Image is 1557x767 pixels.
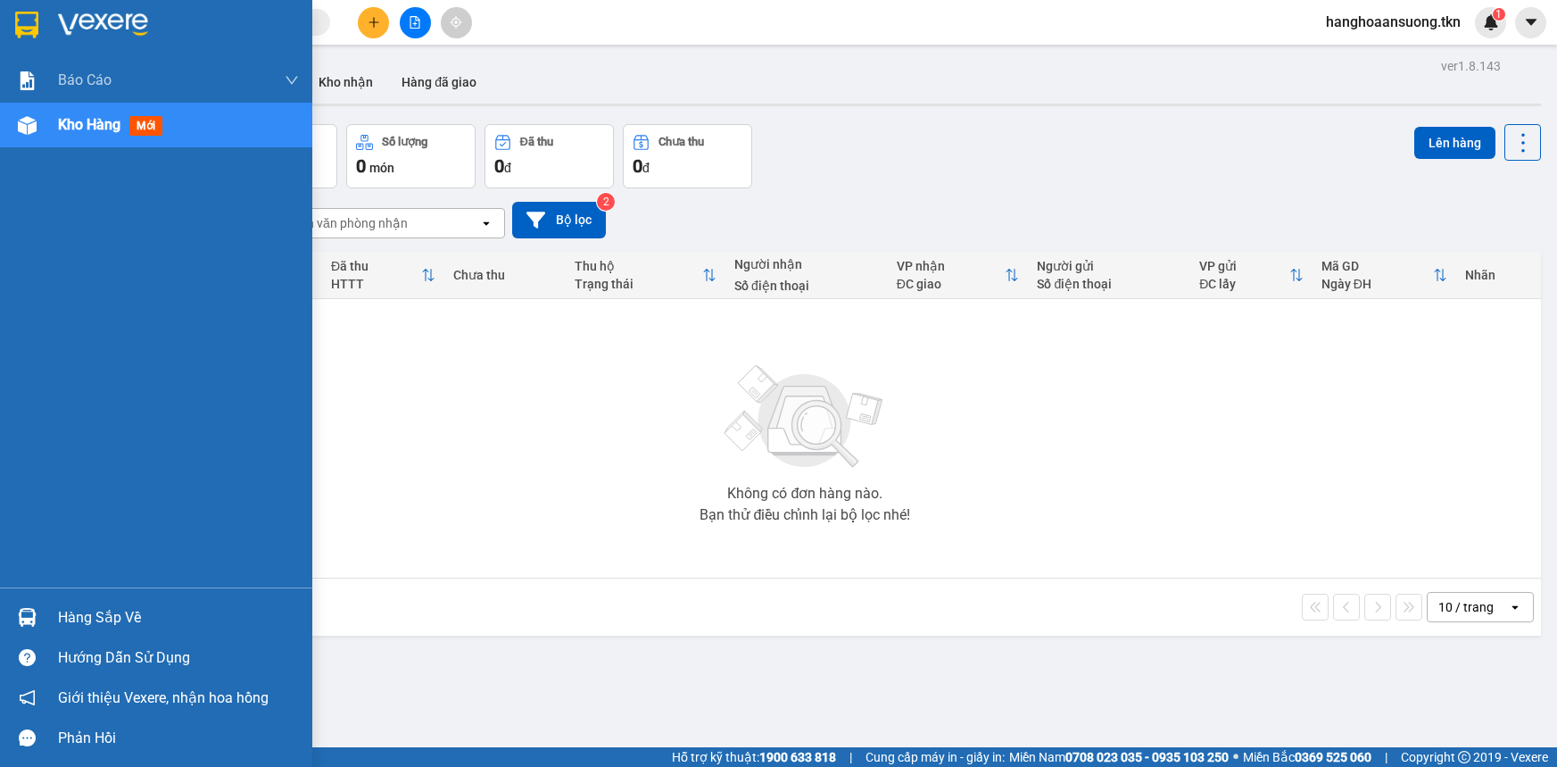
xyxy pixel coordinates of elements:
[897,259,1006,273] div: VP nhận
[19,689,36,706] span: notification
[19,649,36,666] span: question-circle
[734,257,879,271] div: Người nhận
[1493,8,1505,21] sup: 1
[369,161,394,175] span: món
[759,750,836,764] strong: 1900 633 818
[1321,259,1433,273] div: Mã GD
[1233,754,1238,761] span: ⚪️
[58,69,112,91] span: Báo cáo
[727,487,882,501] div: Không có đơn hàng nào.
[658,136,704,148] div: Chưa thu
[633,155,642,177] span: 0
[672,747,836,767] span: Hỗ trợ kỹ thuật:
[441,7,472,38] button: aim
[1495,8,1502,21] span: 1
[58,645,299,671] div: Hướng dẫn sử dụng
[58,687,269,709] span: Giới thiệu Vexere, nhận hoa hồng
[285,73,299,88] span: down
[897,277,1006,291] div: ĐC giao
[1385,747,1387,767] span: |
[1312,11,1475,33] span: hanghoaansuong.tkn
[18,608,37,627] img: warehouse-icon
[368,16,380,29] span: plus
[575,259,702,273] div: Thu hộ
[1465,268,1532,282] div: Nhãn
[18,116,37,135] img: warehouse-icon
[358,7,389,38] button: plus
[484,124,614,188] button: Đã thu0đ
[1037,277,1181,291] div: Số điện thoại
[1508,600,1522,614] svg: open
[1515,7,1546,38] button: caret-down
[888,252,1029,299] th: Toggle SortBy
[331,277,421,291] div: HTTT
[1458,751,1470,763] span: copyright
[450,16,462,29] span: aim
[865,747,1005,767] span: Cung cấp máy in - giấy in:
[1414,127,1495,159] button: Lên hàng
[58,725,299,752] div: Phản hồi
[304,61,387,104] button: Kho nhận
[1321,277,1433,291] div: Ngày ĐH
[479,216,493,230] svg: open
[453,268,558,282] div: Chưa thu
[494,155,504,177] span: 0
[1199,259,1289,273] div: VP gửi
[1438,598,1494,616] div: 10 / trang
[504,161,511,175] span: đ
[700,508,910,522] div: Bạn thử điều chỉnh lại bộ lọc nhé!
[1523,14,1539,30] span: caret-down
[387,61,491,104] button: Hàng đã giao
[1295,750,1371,764] strong: 0369 525 060
[1190,252,1313,299] th: Toggle SortBy
[15,12,38,38] img: logo-vxr
[409,16,421,29] span: file-add
[734,279,879,293] div: Số điện thoại
[1009,747,1229,767] span: Miền Nam
[1037,259,1181,273] div: Người gửi
[1483,14,1499,30] img: icon-new-feature
[331,259,421,273] div: Đã thu
[322,252,444,299] th: Toggle SortBy
[1243,747,1371,767] span: Miền Bắc
[566,252,725,299] th: Toggle SortBy
[129,116,162,136] span: mới
[346,124,476,188] button: Số lượng0món
[400,7,431,38] button: file-add
[520,136,553,148] div: Đã thu
[716,354,894,479] img: svg+xml;base64,PHN2ZyBjbGFzcz0ibGlzdC1wbHVnX19zdmciIHhtbG5zPSJodHRwOi8vd3d3LnczLm9yZy8yMDAwL3N2Zy...
[1441,56,1501,76] div: ver 1.8.143
[285,214,408,232] div: Chọn văn phòng nhận
[58,116,120,133] span: Kho hàng
[356,155,366,177] span: 0
[642,161,650,175] span: đ
[623,124,752,188] button: Chưa thu0đ
[597,193,615,211] sup: 2
[849,747,852,767] span: |
[1313,252,1456,299] th: Toggle SortBy
[512,202,606,238] button: Bộ lọc
[18,71,37,90] img: solution-icon
[575,277,702,291] div: Trạng thái
[1065,750,1229,764] strong: 0708 023 035 - 0935 103 250
[1199,277,1289,291] div: ĐC lấy
[58,604,299,631] div: Hàng sắp về
[382,136,427,148] div: Số lượng
[19,729,36,746] span: message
